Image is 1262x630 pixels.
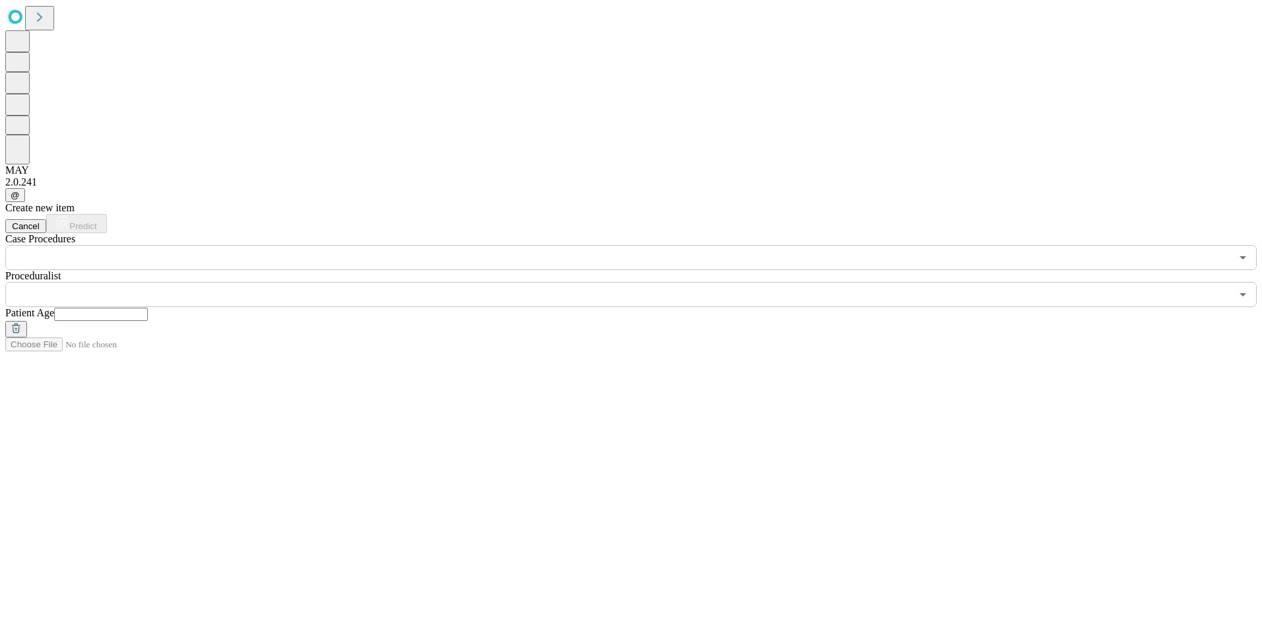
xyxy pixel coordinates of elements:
span: Proceduralist [5,270,61,281]
div: 2.0.241 [5,176,1257,188]
button: Open [1234,285,1252,304]
span: Scheduled Procedure [5,233,75,244]
span: Create new item [5,202,75,213]
button: Predict [46,214,107,233]
button: Open [1234,248,1252,267]
button: Cancel [5,219,46,233]
span: Patient Age [5,307,54,318]
div: MAY [5,164,1257,176]
span: Predict [69,221,96,231]
span: Cancel [12,221,40,231]
button: @ [5,188,25,202]
span: @ [11,190,20,200]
